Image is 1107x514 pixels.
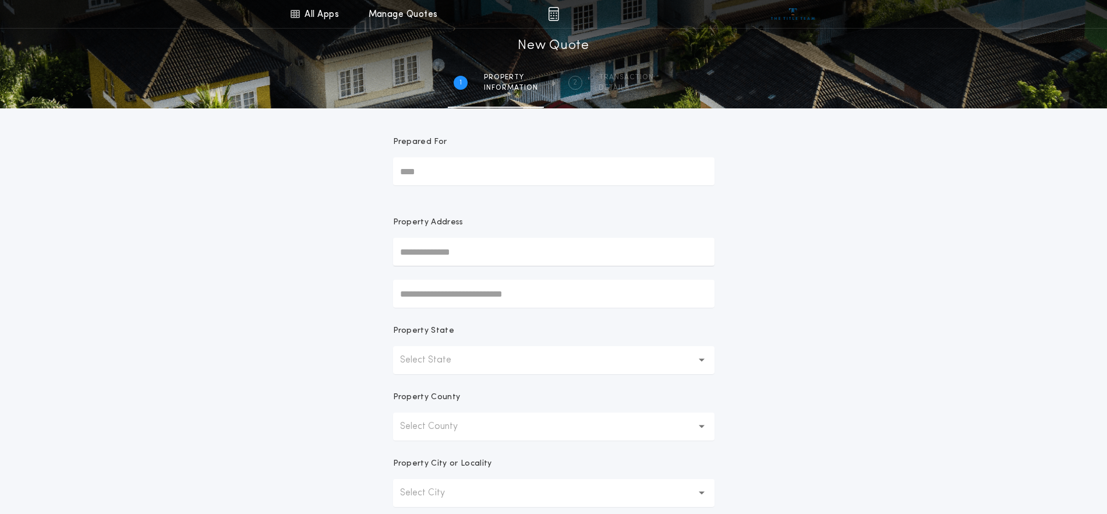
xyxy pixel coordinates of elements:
[393,157,715,185] input: Prepared For
[548,7,559,21] img: img
[599,73,654,82] span: Transaction
[393,479,715,507] button: Select City
[459,78,462,87] h2: 1
[518,37,589,55] h1: New Quote
[393,217,715,228] p: Property Address
[393,413,715,441] button: Select County
[599,83,654,93] span: details
[484,83,538,93] span: information
[393,392,461,403] p: Property County
[400,353,470,367] p: Select State
[393,325,454,337] p: Property State
[393,346,715,374] button: Select State
[573,78,577,87] h2: 2
[484,73,538,82] span: Property
[400,486,464,500] p: Select City
[393,136,447,148] p: Prepared For
[771,8,815,20] img: vs-icon
[400,420,476,434] p: Select County
[393,458,492,470] p: Property City or Locality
